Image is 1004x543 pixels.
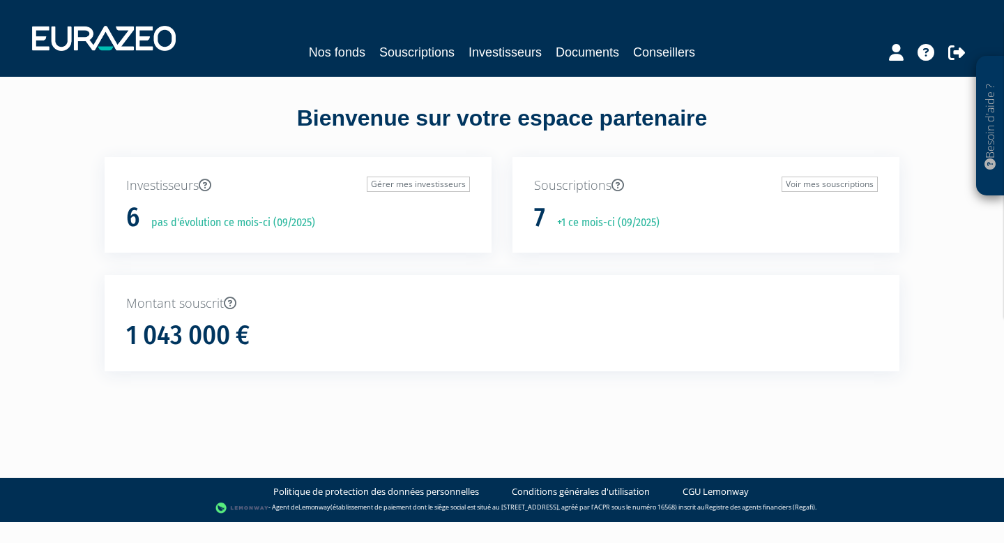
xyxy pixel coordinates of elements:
p: pas d'évolution ce mois-ci (09/2025) [142,215,315,231]
a: Investisseurs [469,43,542,62]
p: Souscriptions [534,177,878,195]
a: Souscriptions [379,43,455,62]
a: Registre des agents financiers (Regafi) [705,503,815,512]
a: Lemonway [298,503,330,512]
a: Voir mes souscriptions [782,177,878,192]
h1: 6 [126,203,139,232]
a: Nos fonds [309,43,365,62]
h1: 1 043 000 € [126,321,250,350]
a: Documents [556,43,619,62]
a: Conditions générales d'utilisation [512,485,650,498]
img: logo-lemonway.png [215,501,269,515]
a: Conseillers [633,43,695,62]
div: - Agent de (établissement de paiement dont le siège social est situé au [STREET_ADDRESS], agréé p... [14,501,990,515]
p: +1 ce mois-ci (09/2025) [547,215,660,231]
p: Investisseurs [126,177,470,195]
img: 1732889491-logotype_eurazeo_blanc_rvb.png [32,26,176,51]
p: Montant souscrit [126,295,878,313]
a: Gérer mes investisseurs [367,177,470,192]
a: CGU Lemonway [683,485,749,498]
a: Politique de protection des données personnelles [273,485,479,498]
div: Bienvenue sur votre espace partenaire [94,103,910,157]
h1: 7 [534,203,545,232]
p: Besoin d'aide ? [982,64,998,189]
